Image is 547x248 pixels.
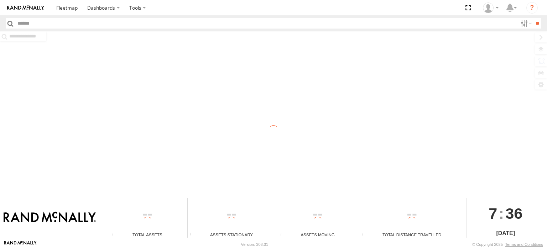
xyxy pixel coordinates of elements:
div: [DATE] [467,229,545,238]
div: Version: 308.01 [241,242,268,247]
div: Assets Stationary [188,232,275,238]
div: Total Assets [110,232,185,238]
div: Total number of assets current stationary. [188,232,198,238]
div: Total number of assets current in transit. [278,232,289,238]
div: Jose Goitia [480,2,501,13]
a: Terms and Conditions [505,242,543,247]
div: Total number of Enabled Assets [110,232,121,238]
div: Total distance travelled by all assets within specified date range and applied filters [360,232,371,238]
img: Rand McNally [4,212,96,224]
div: Assets Moving [278,232,357,238]
label: Search Filter Options [518,18,533,29]
img: rand-logo.svg [7,5,44,10]
span: 36 [505,198,522,229]
a: Visit our Website [4,241,37,248]
div: © Copyright 2025 - [472,242,543,247]
i: ? [526,2,538,14]
div: Total Distance Travelled [360,232,464,238]
span: 7 [489,198,497,229]
div: : [467,198,545,229]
